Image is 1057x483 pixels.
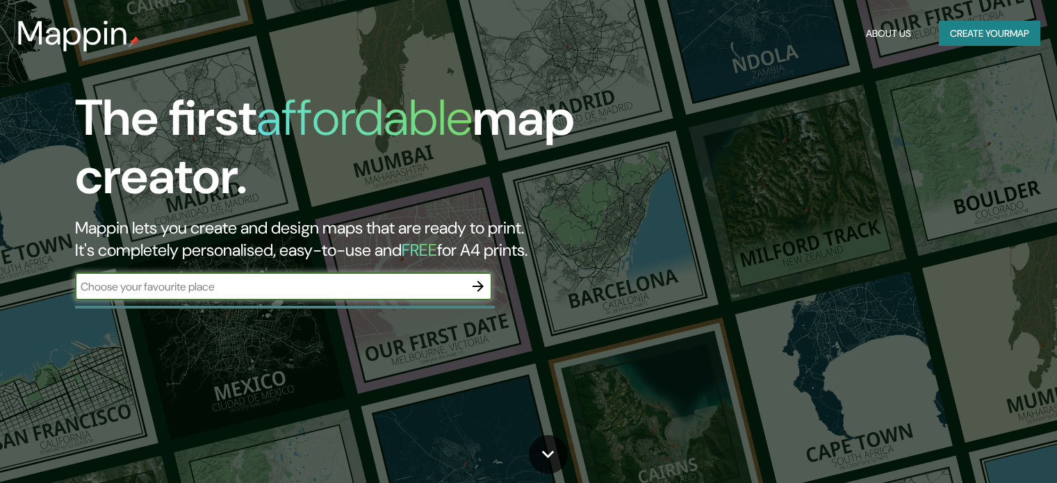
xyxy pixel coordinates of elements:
button: Create yourmap [939,21,1040,47]
input: Choose your favourite place [75,279,464,295]
h3: Mappin [17,14,129,53]
button: About Us [860,21,917,47]
h1: affordable [256,85,473,150]
h5: FREE [402,239,437,261]
img: mappin-pin [129,36,140,47]
h1: The first map creator. [75,89,604,217]
h2: Mappin lets you create and design maps that are ready to print. It's completely personalised, eas... [75,217,604,261]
